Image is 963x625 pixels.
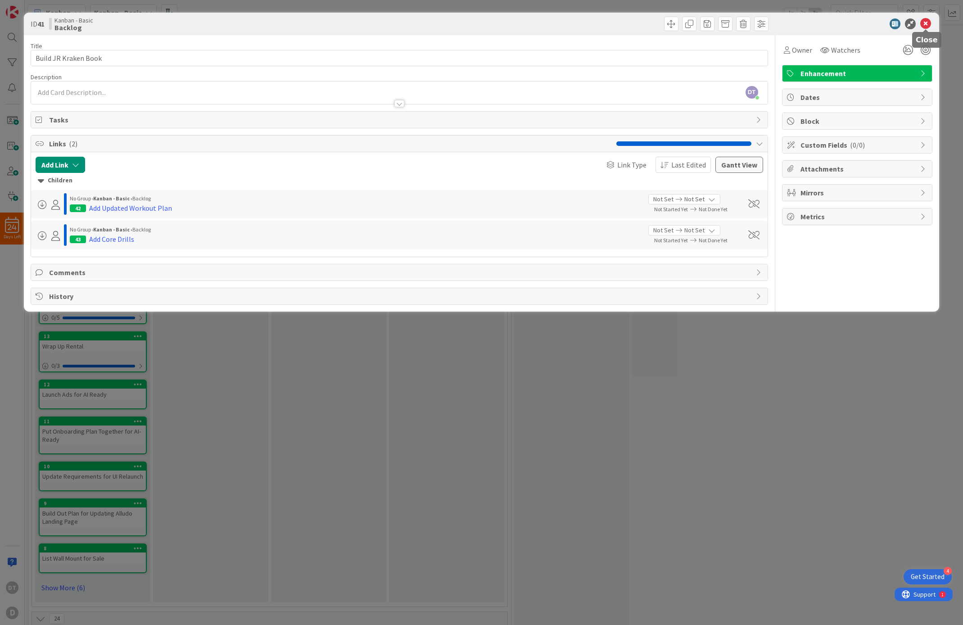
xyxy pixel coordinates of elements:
[800,92,916,103] span: Dates
[792,45,812,55] span: Owner
[671,159,706,170] span: Last Edited
[800,140,916,150] span: Custom Fields
[684,195,705,204] span: Not Set
[49,267,751,278] span: Comments
[800,163,916,174] span: Attachments
[684,226,705,235] span: Not Set
[89,234,134,245] div: Add Core Drills
[944,567,952,575] div: 4
[70,204,86,212] div: 42
[800,68,916,79] span: Enhancement
[49,138,611,149] span: Links
[38,176,760,186] div: Children
[54,24,93,31] b: Backlog
[746,86,758,99] span: DT
[916,36,938,44] h5: Close
[699,206,728,213] span: Not Done Yet
[37,19,45,28] b: 41
[850,140,865,149] span: ( 0/0 )
[800,187,916,198] span: Mirrors
[31,18,45,29] span: ID
[654,237,688,244] span: Not Started Yet
[54,17,93,24] span: Kanban - Basic
[19,1,41,12] span: Support
[831,45,860,55] span: Watchers
[70,226,93,233] span: No Group ›
[911,572,945,581] div: Get Started
[49,291,751,302] span: History
[93,226,132,233] b: Kanban - Basic ›
[715,157,763,173] button: Gantt View
[132,226,151,233] span: Backlog
[31,42,42,50] label: Title
[617,159,647,170] span: Link Type
[132,195,151,202] span: Backlog
[36,157,85,173] button: Add Link
[31,50,768,66] input: type card name here...
[656,157,711,173] button: Last Edited
[800,116,916,127] span: Block
[70,195,93,202] span: No Group ›
[653,195,674,204] span: Not Set
[93,195,132,202] b: Kanban - Basic ›
[904,569,952,584] div: Open Get Started checklist, remaining modules: 4
[49,114,751,125] span: Tasks
[699,237,728,244] span: Not Done Yet
[654,206,688,213] span: Not Started Yet
[31,73,62,81] span: Description
[89,203,172,213] div: Add Updated Workout Plan
[653,226,674,235] span: Not Set
[47,4,49,11] div: 1
[800,211,916,222] span: Metrics
[70,236,86,243] div: 43
[69,139,77,148] span: ( 2 )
